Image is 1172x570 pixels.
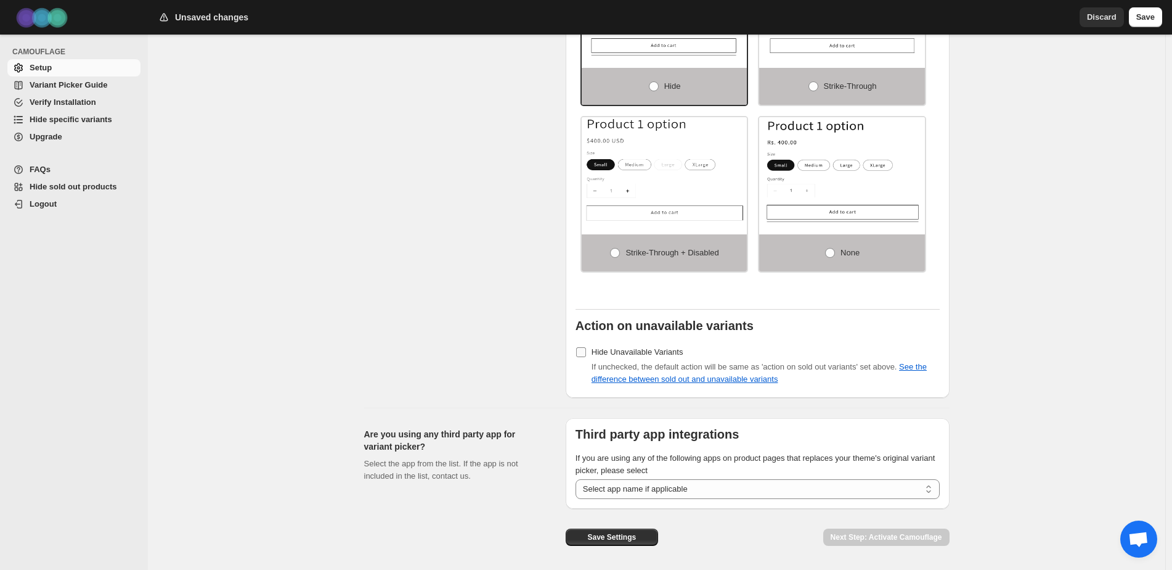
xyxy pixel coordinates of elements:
a: Setup [7,59,140,76]
a: Variant Picker Guide [7,76,140,94]
a: Open de chat [1120,521,1157,558]
span: Save Settings [587,532,636,542]
a: Verify Installation [7,94,140,111]
a: FAQs [7,161,140,178]
span: Variant Picker Guide [30,80,107,89]
span: If unchecked, the default action will be same as 'action on sold out variants' set above. [592,362,927,384]
img: None [759,117,925,222]
b: Action on unavailable variants [576,319,754,332]
span: Upgrade [30,132,62,141]
span: Strike-through + Disabled [625,248,718,257]
span: Select the app from the list. If the app is not included in the list, contact us. [364,459,518,481]
button: Save [1129,7,1162,27]
span: Hide [664,81,681,91]
span: CAMOUFLAGE [12,47,142,57]
a: Upgrade [7,128,140,146]
b: Third party app integrations [576,427,739,441]
a: Hide specific variants [7,111,140,128]
a: Hide sold out products [7,178,140,196]
span: FAQs [30,165,51,174]
span: Hide sold out products [30,182,117,191]
button: Save Settings [566,529,658,546]
h2: Are you using any third party app for variant picker? [364,428,546,453]
span: If you are using any of the following apps on product pages that replaces your theme's original v... [576,453,935,475]
span: Strike-through [824,81,877,91]
img: Strike-through + Disabled [582,117,747,222]
span: Logout [30,199,57,209]
span: Discard [1087,11,1117,23]
button: Discard [1080,7,1124,27]
a: Logout [7,196,140,213]
h2: Unsaved changes [175,11,248,23]
span: Hide specific variants [30,115,112,124]
span: None [840,248,860,257]
span: Verify Installation [30,97,96,107]
span: Hide Unavailable Variants [592,347,683,357]
span: Setup [30,63,52,72]
span: Save [1136,11,1155,23]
